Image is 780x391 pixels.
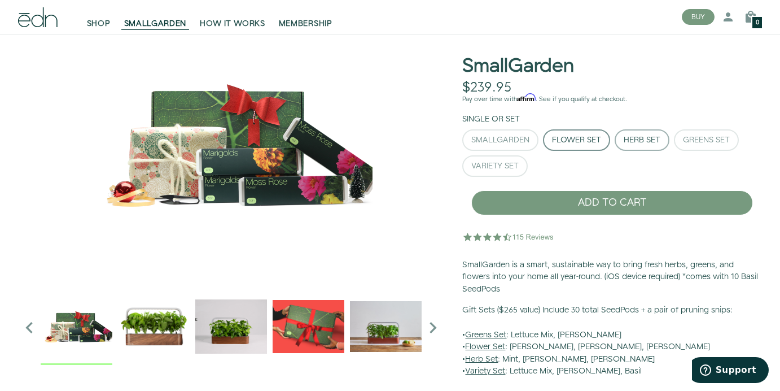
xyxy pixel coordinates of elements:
a: HOW IT WORKS [193,5,271,29]
div: 4 / 6 [350,290,422,365]
img: Official-EDN-SMALLGARDEN-HERB-HERO-SLV-2000px_1024x.png [118,290,190,362]
div: 2 / 6 [195,290,267,365]
div: Variety Set [471,162,519,170]
i: Previous slide [18,316,41,339]
div: $239.95 [462,80,511,96]
button: BUY [682,9,715,25]
span: MEMBERSHIP [279,18,332,29]
div: 1 / 6 [118,290,190,365]
b: Gift Sets ($265 value) Include 30 total SeedPods + a pair of pruning snips: [462,305,733,316]
a: SHOP [80,5,117,29]
button: Flower Set [543,129,610,151]
span: SMALLGARDEN [124,18,187,29]
div: Herb Set [624,136,660,144]
p: • : Lettuce Mix, [PERSON_NAME] • : [PERSON_NAME], [PERSON_NAME], [PERSON_NAME] • : Mint, [PERSON_... [462,305,762,378]
button: SmallGarden [462,129,538,151]
button: Variety Set [462,155,528,177]
button: Herb Set [615,129,669,151]
u: Flower Set [465,341,505,353]
a: MEMBERSHIP [272,5,339,29]
div: SmallGarden [471,136,529,144]
div: Greens Set [683,136,730,144]
i: Next slide [422,316,444,339]
a: SMALLGARDEN [117,5,194,29]
img: edn-trim-basil.2021-09-07_14_55_24_1024x.gif [195,290,267,362]
p: Pay over time with . See if you qualify at checkout. [462,94,762,105]
h1: SmallGarden [462,56,574,77]
label: Single or Set [462,114,520,125]
span: HOW IT WORKS [200,18,265,29]
u: Herb Set [465,354,498,365]
img: 4.5 star rating [462,225,555,248]
u: Variety Set [465,366,505,377]
p: SmallGarden is a smart, sustainable way to bring fresh herbs, greens, and flowers into your home ... [462,259,762,296]
div: Flower Set [552,136,601,144]
div: 3 / 6 [273,290,344,365]
img: edn-smallgarden-mixed-herbs-table-product-2000px_1024x.jpg [350,290,422,362]
u: Greens Set [465,329,506,341]
img: edn-holiday-value-flower-1-square_1000x.png [18,2,444,285]
span: 0 [756,20,759,26]
button: ADD TO CART [471,190,753,215]
span: SHOP [87,18,111,29]
span: Affirm [517,94,536,102]
iframe: Opens a widget where you can find more information [692,357,769,385]
img: EMAILS_-_Holiday_21_PT1_28_9986b34a-7908-4121-b1c1-9595d1e43abe_1024x.png [273,290,344,362]
img: edn-holiday-value-flower-1-square_1000x.png [41,290,112,362]
button: Greens Set [674,129,739,151]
